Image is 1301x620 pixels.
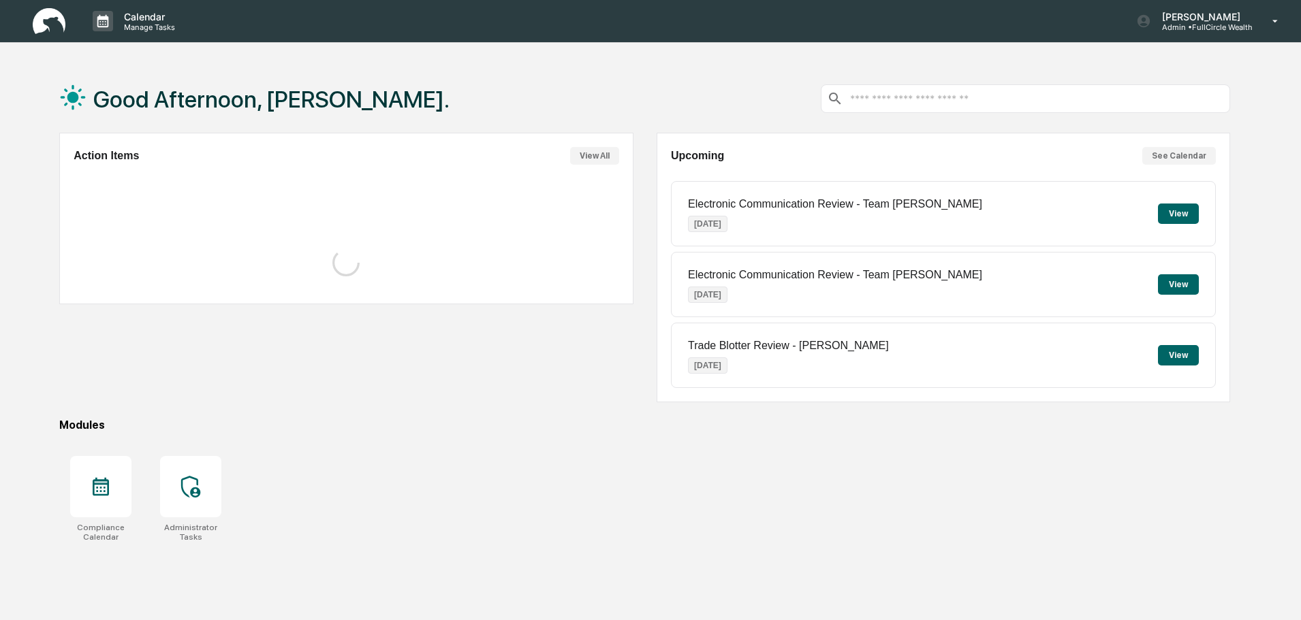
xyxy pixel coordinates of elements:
[688,287,727,303] p: [DATE]
[1151,11,1253,22] p: [PERSON_NAME]
[1142,147,1216,165] button: See Calendar
[70,523,131,542] div: Compliance Calendar
[688,269,982,281] p: Electronic Communication Review - Team [PERSON_NAME]
[688,216,727,232] p: [DATE]
[1158,203,1199,224] button: View
[93,86,450,113] h1: Good Afternoon, [PERSON_NAME].
[1158,345,1199,365] button: View
[74,150,139,162] h2: Action Items
[1158,274,1199,295] button: View
[688,198,982,210] p: Electronic Communication Review - Team [PERSON_NAME]
[688,340,889,352] p: Trade Blotter Review - [PERSON_NAME]
[33,8,65,35] img: logo
[113,22,182,32] p: Manage Tasks
[570,147,619,165] button: View All
[59,419,1230,431] div: Modules
[688,357,727,374] p: [DATE]
[1151,22,1253,32] p: Admin • FullCircle Wealth
[671,150,724,162] h2: Upcoming
[113,11,182,22] p: Calendar
[160,523,221,542] div: Administrator Tasks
